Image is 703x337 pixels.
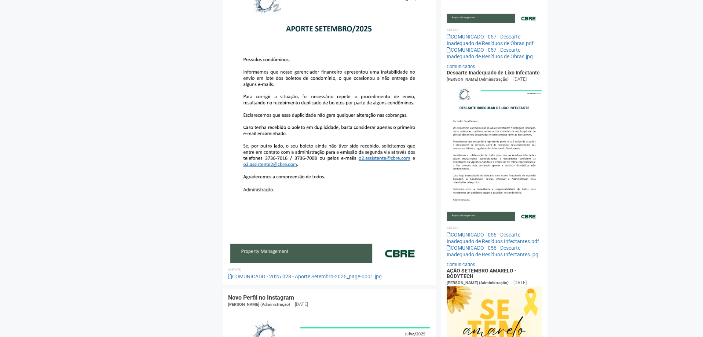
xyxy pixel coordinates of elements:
[228,274,382,279] a: COMUNICADO - 2025.028 - Aporte Setembro-2025_page-0001.jpg
[447,225,542,231] li: Anexos
[228,294,294,301] a: Novo Perfil no Instagram
[228,267,430,273] li: Anexos
[447,77,509,82] span: [PERSON_NAME] (Administração)
[447,268,517,279] a: AÇÃO SETEMBRO AMARELO - BODYTECH
[513,279,527,286] div: [DATE]
[447,47,533,59] a: COMUNICADO - 057 - Descarte Inadequado de Resíduos de Obras.jpg
[447,245,538,257] a: COMUNICADO - 056 - Descarte Inadequado de Resíduos Infectantes.jpg
[228,302,290,307] span: [PERSON_NAME] (Administração)
[513,76,527,83] div: [DATE]
[447,34,534,46] a: COMUNICADO - 057 - Descarte Inadequado de Resíduos de Obras.pdf
[447,27,542,33] li: Anexos
[447,83,542,221] img: COMUNICADO%20-%20056%20-%20Descarte%20Inadequado%20de%20Res%C3%ADduos%20Infectantes.jpg
[295,301,308,308] div: [DATE]
[447,262,475,267] a: Comunicados
[447,70,540,76] a: Descarte Inadequado de Lixo Infectante
[447,281,509,285] span: [PERSON_NAME] (Administração)
[447,232,539,244] a: COMUNICADO - 056 - Descarte Inadequado de Resíduos Infectantes.pdf
[447,64,475,69] a: Comunicados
